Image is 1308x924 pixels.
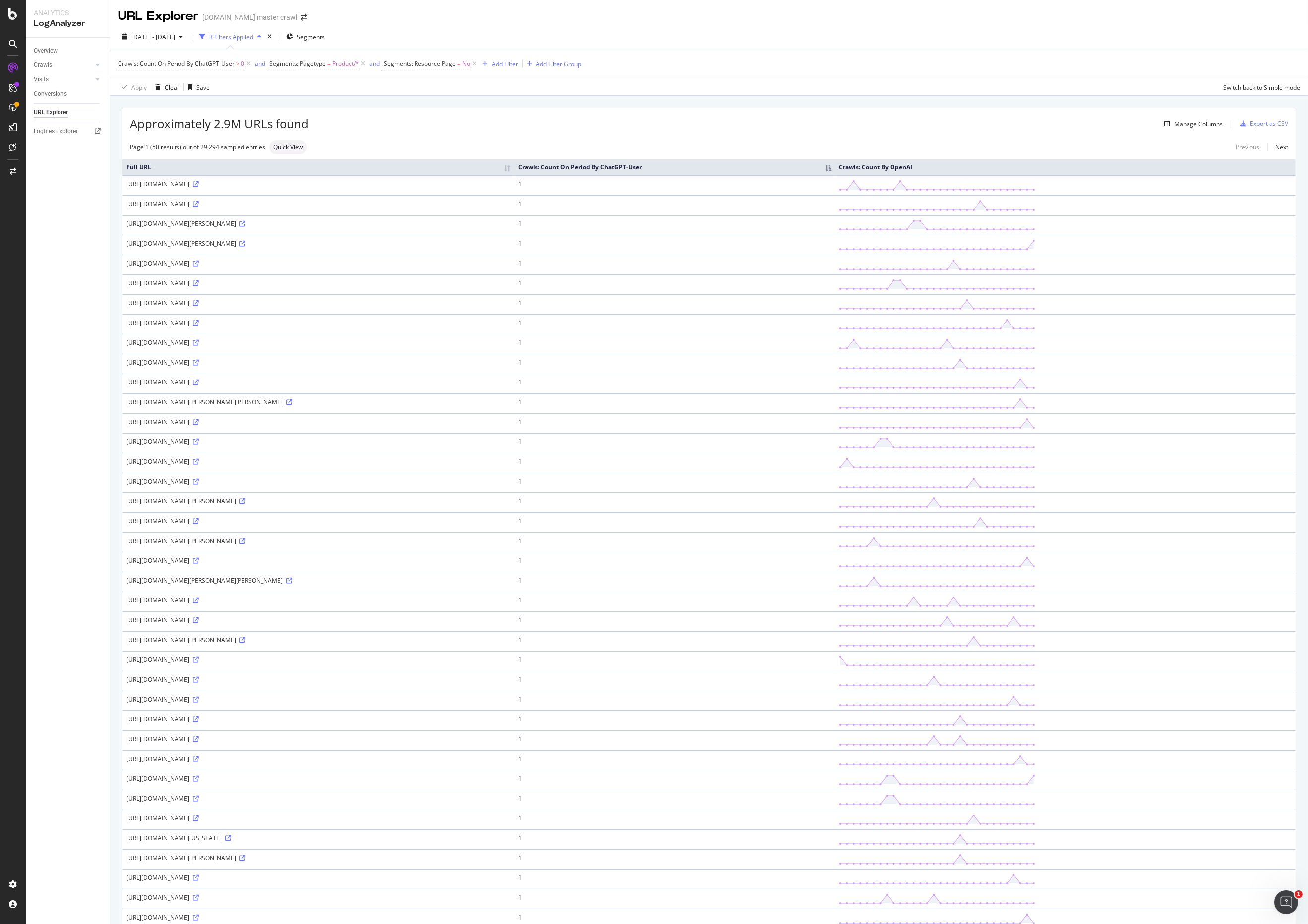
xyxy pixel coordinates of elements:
td: 1 [514,770,835,790]
div: Clear [165,83,179,92]
div: [URL][DOMAIN_NAME] [126,794,510,803]
div: LogAnalyzer [34,18,102,29]
button: [DATE] - [DATE] [118,29,187,45]
div: [URL][DOMAIN_NAME] [126,596,510,604]
th: Crawls: Count By OpenAI [835,159,1296,175]
a: Next [1267,140,1288,154]
button: Manage Columns [1160,118,1223,130]
span: Segments [297,33,325,41]
span: 0 [241,57,244,71]
div: [URL][DOMAIN_NAME][PERSON_NAME] [126,854,510,862]
div: [URL][DOMAIN_NAME][PERSON_NAME] [126,219,510,228]
div: [URL][DOMAIN_NAME] [126,695,510,704]
td: 1 [514,810,835,829]
button: Segments [282,29,329,45]
span: No [462,57,470,71]
div: [URL][DOMAIN_NAME][PERSON_NAME] [126,537,510,545]
div: [URL][DOMAIN_NAME] [126,477,510,486]
span: Segments: Resource Page [384,59,456,68]
div: [URL][DOMAIN_NAME] [126,893,510,902]
div: Export as CSV [1250,119,1288,128]
div: Add Filter Group [536,60,581,68]
a: Logfiles Explorer [34,126,103,137]
td: 1 [514,294,835,314]
div: and [369,59,380,68]
div: Switch back to Simple mode [1223,83,1300,92]
td: 1 [514,354,835,374]
div: [URL][DOMAIN_NAME] [126,616,510,624]
th: Crawls: Count On Period By ChatGPT-User: activate to sort column descending [514,159,835,175]
td: 1 [514,215,835,235]
td: 1 [514,572,835,592]
div: [URL][DOMAIN_NAME] [126,913,510,922]
a: Visits [34,74,93,85]
a: Crawls [34,60,93,70]
div: [URL][DOMAIN_NAME][PERSON_NAME] [126,497,510,505]
div: Add Filter [492,60,518,68]
td: 1 [514,334,835,354]
td: 1 [514,790,835,810]
a: Conversions [34,89,103,99]
td: 1 [514,592,835,611]
button: Switch back to Simple mode [1219,79,1300,95]
div: Save [196,83,210,92]
span: Crawls: Count On Period By ChatGPT-User [118,59,235,68]
div: [URL][DOMAIN_NAME] [126,418,510,426]
button: 3 Filters Applied [195,29,265,45]
div: Conversions [34,89,67,99]
button: Clear [151,79,179,95]
div: [URL][DOMAIN_NAME] [126,873,510,882]
button: Add Filter Group [523,58,581,70]
div: neutral label [269,140,307,154]
td: 1 [514,393,835,413]
td: 1 [514,473,835,492]
div: [URL][DOMAIN_NAME] [126,655,510,664]
iframe: Intercom live chat [1274,890,1298,914]
td: 1 [514,413,835,433]
td: 1 [514,631,835,651]
td: 1 [514,235,835,255]
div: [URL][DOMAIN_NAME] [126,299,510,307]
div: [URL][DOMAIN_NAME] [126,259,510,268]
div: arrow-right-arrow-left [301,14,307,21]
div: [URL][DOMAIN_NAME][PERSON_NAME] [126,239,510,248]
div: Overview [34,46,58,56]
div: [URL][DOMAIN_NAME] [126,675,510,684]
div: [URL][DOMAIN_NAME] [126,200,510,208]
button: Apply [118,79,147,95]
td: 1 [514,512,835,532]
td: 1 [514,374,835,393]
td: 1 [514,849,835,869]
span: 1 [1295,890,1303,898]
div: Page 1 (50 results) out of 29,294 sampled entries [130,143,265,151]
span: [DATE] - [DATE] [131,33,175,41]
td: 1 [514,195,835,215]
div: Analytics [34,8,102,18]
td: 1 [514,651,835,671]
div: [DOMAIN_NAME] master crawl [202,12,297,22]
div: Logfiles Explorer [34,126,78,137]
td: 1 [514,869,835,889]
span: Quick View [273,144,303,150]
span: Product/* [332,57,359,71]
button: Add Filter [478,58,518,70]
td: 1 [514,274,835,294]
div: Visits [34,74,49,85]
div: Apply [131,83,147,92]
div: [URL][DOMAIN_NAME] [126,517,510,525]
div: URL Explorer [34,108,68,118]
div: 3 Filters Applied [209,33,253,41]
div: and [255,59,265,68]
span: = [457,59,461,68]
td: 1 [514,552,835,572]
td: 1 [514,671,835,691]
span: = [327,59,331,68]
div: [URL][DOMAIN_NAME][PERSON_NAME][PERSON_NAME] [126,576,510,585]
span: Approximately 2.9M URLs found [130,115,309,132]
td: 1 [514,750,835,770]
span: Segments: Pagetype [269,59,326,68]
td: 1 [514,691,835,710]
td: 1 [514,314,835,334]
td: 1 [514,611,835,631]
div: [URL][DOMAIN_NAME] [126,378,510,386]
